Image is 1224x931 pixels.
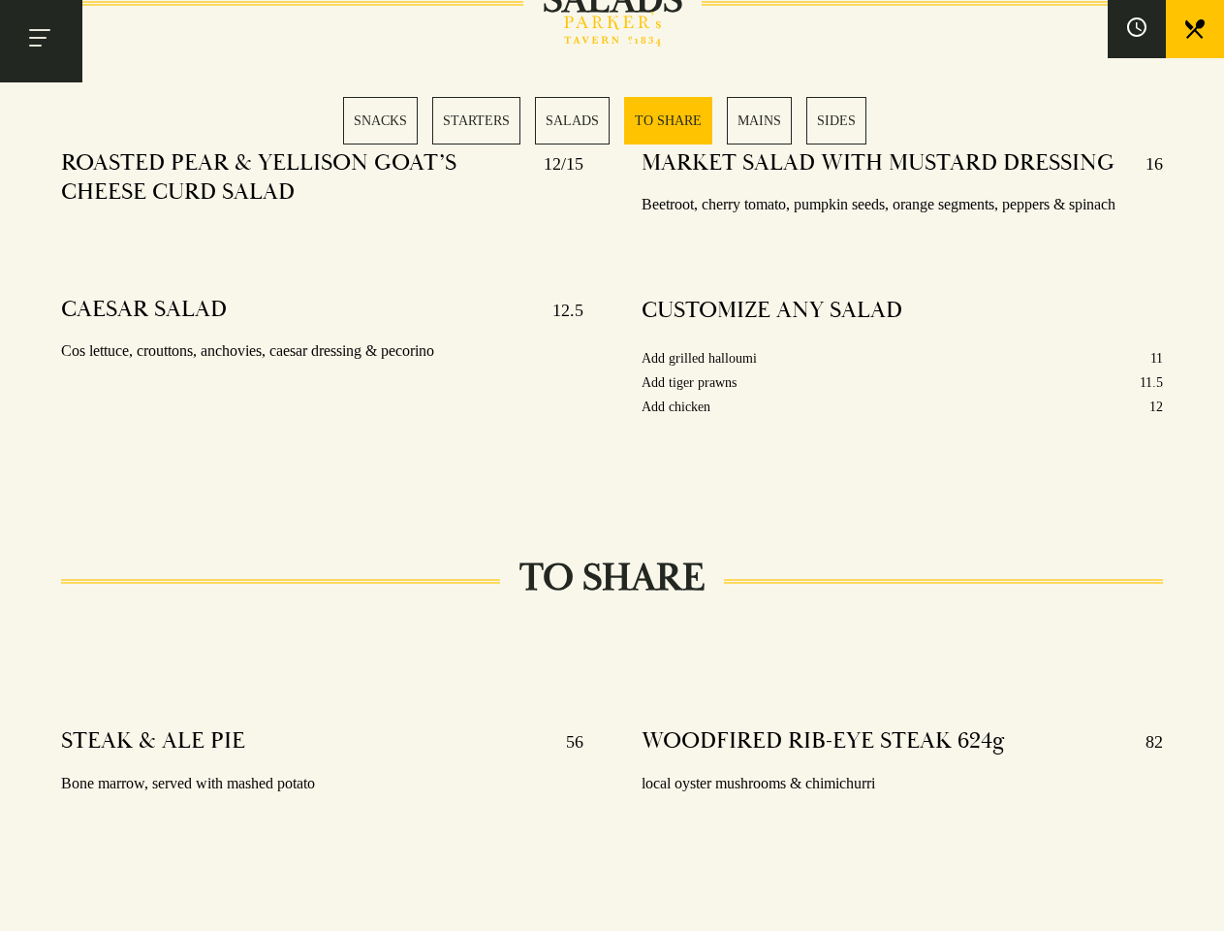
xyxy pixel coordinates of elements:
p: 11 [1150,346,1163,370]
p: Bone marrow, served with mashed potato [61,770,582,798]
h4: CAESAR SALAD [61,295,227,326]
p: 12 [1149,395,1163,419]
h2: TO SHARE [500,555,724,601]
h4: STEAK & ALE PIE [61,726,245,757]
a: 4 / 6 [624,97,712,144]
p: 11.5 [1140,370,1163,395]
p: Add grilled halloumi [642,346,757,370]
h4: CUSTOMIZE ANY SALAD [642,296,902,325]
p: Cos lettuce, crouttons, anchovies, caesar dressing & pecorino [61,337,582,366]
p: Beetroot, cherry tomato, pumpkin seeds, orange segments, peppers & spinach [642,191,1163,219]
h4: WOODFIRED RIB-EYE STEAK 624g [642,726,1005,757]
a: 1 / 6 [343,97,418,144]
p: 82 [1126,726,1163,757]
p: Add chicken [642,395,710,419]
p: 56 [547,726,583,757]
p: Add tiger prawns [642,370,737,395]
p: 12.5 [533,295,583,326]
a: 6 / 6 [806,97,866,144]
a: 5 / 6 [727,97,792,144]
a: 2 / 6 [432,97,520,144]
p: local oyster mushrooms & chimichurri [642,770,1163,798]
a: 3 / 6 [535,97,610,144]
